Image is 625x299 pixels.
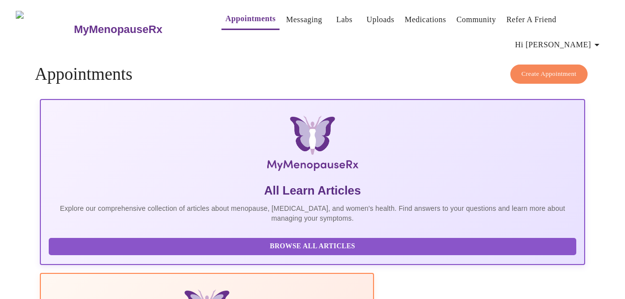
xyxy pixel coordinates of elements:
[282,10,326,30] button: Messaging
[16,11,73,48] img: MyMenopauseRx Logo
[130,116,495,175] img: MyMenopauseRx Logo
[49,238,577,255] button: Browse All Articles
[363,10,399,30] button: Uploads
[506,13,557,27] a: Refer a Friend
[502,10,561,30] button: Refer a Friend
[49,183,577,199] h5: All Learn Articles
[59,240,567,253] span: Browse All Articles
[221,9,280,30] button: Appointments
[401,10,450,30] button: Medications
[74,23,162,36] h3: MyMenopauseRx
[329,10,360,30] button: Labs
[49,241,579,250] a: Browse All Articles
[511,35,607,55] button: Hi [PERSON_NAME]
[456,13,496,27] a: Community
[522,68,577,80] span: Create Appointment
[286,13,322,27] a: Messaging
[452,10,500,30] button: Community
[225,12,276,26] a: Appointments
[336,13,352,27] a: Labs
[35,65,591,84] h4: Appointments
[367,13,395,27] a: Uploads
[515,38,603,52] span: Hi [PERSON_NAME]
[510,65,588,84] button: Create Appointment
[49,203,577,223] p: Explore our comprehensive collection of articles about menopause, [MEDICAL_DATA], and women's hea...
[73,12,202,47] a: MyMenopauseRx
[405,13,446,27] a: Medications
